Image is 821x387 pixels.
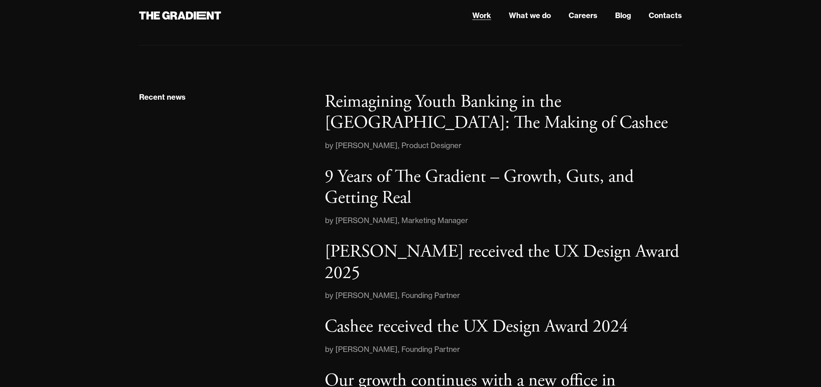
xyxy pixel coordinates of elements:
div: Product Designer [401,140,462,151]
p: Reimagining Youth Banking in the [GEOGRAPHIC_DATA]: The Making of Cashee [325,90,668,134]
a: What we do [509,10,551,21]
p: 9 Years of The Gradient – Growth, Guts, and Getting Real [325,165,634,209]
a: Cashee received the UX Design Award 2024 [325,316,682,338]
div: by [325,290,335,301]
div: , [397,215,401,226]
a: Careers [569,10,597,21]
p: [PERSON_NAME] received the UX Design Award 2025 [325,240,679,284]
div: [PERSON_NAME] [335,140,397,151]
div: Founding Partner [401,343,460,355]
p: Cashee received the UX Design Award 2024 [325,315,628,338]
div: by [325,215,335,226]
a: 9 Years of The Gradient – Growth, Guts, and Getting Real [325,166,682,209]
a: Blog [615,10,631,21]
div: by [325,140,335,151]
div: , [397,343,401,355]
div: by [325,343,335,355]
div: [PERSON_NAME] [335,290,397,301]
div: , [397,140,401,151]
a: Work [472,10,491,21]
a: Contacts [649,10,682,21]
div: Founding Partner [401,290,460,301]
div: , [397,290,401,301]
div: Recent news [139,92,186,102]
a: Reimagining Youth Banking in the [GEOGRAPHIC_DATA]: The Making of Cashee [325,91,682,134]
div: [PERSON_NAME] [335,343,397,355]
a: [PERSON_NAME] received the UX Design Award 2025 [325,241,682,284]
div: Marketing Manager [401,215,468,226]
div: [PERSON_NAME] [335,215,397,226]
